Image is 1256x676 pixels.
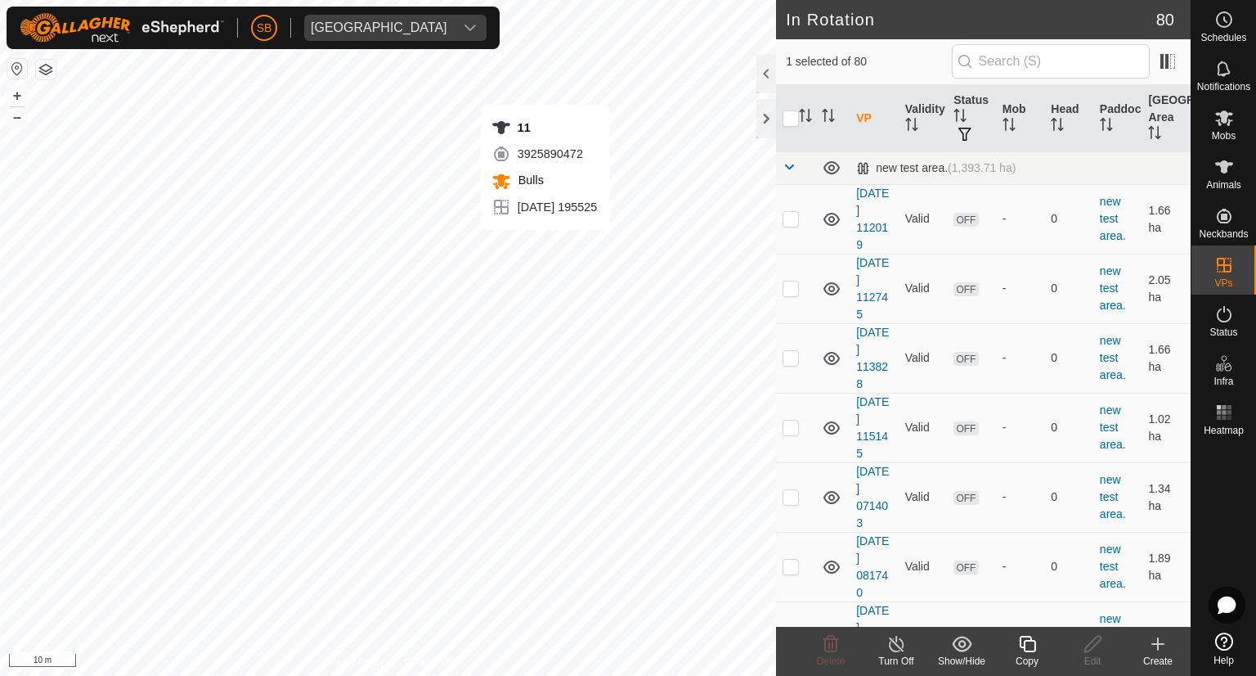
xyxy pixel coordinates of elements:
a: [DATE] 081740 [856,534,889,599]
td: 1.34 ha [1142,462,1191,532]
a: Help [1191,626,1256,672]
span: OFF [953,282,978,296]
button: Reset Map [7,59,27,79]
span: Help [1213,656,1234,665]
a: [DATE] 082343 [856,604,889,669]
img: Gallagher Logo [20,13,224,43]
td: 1.66 ha [1142,323,1191,393]
button: – [7,107,27,127]
span: OFF [953,491,978,505]
td: 2.05 ha [1142,254,1191,323]
a: [DATE] 112019 [856,187,889,251]
h2: In Rotation [786,10,1156,29]
div: - [1003,280,1038,297]
th: Status [947,85,996,152]
p-sorticon: Activate to sort [1003,120,1016,133]
a: [DATE] 112745 [856,256,889,321]
th: Head [1044,85,1093,152]
div: Create [1125,654,1191,669]
a: new test area. [1100,473,1126,521]
td: Valid [899,393,948,462]
span: OFF [953,213,978,227]
td: 2.5 ha [1142,602,1191,671]
button: Map Layers [36,60,56,79]
span: OFF [953,561,978,575]
td: 0 [1044,323,1093,393]
th: [GEOGRAPHIC_DATA] Area [1142,85,1191,152]
div: new test area. [856,161,1016,175]
span: OFF [953,421,978,435]
p-sorticon: Activate to sort [1100,120,1113,133]
td: Valid [899,254,948,323]
a: [DATE] 113828 [856,326,889,390]
div: 11 [491,118,597,137]
p-sorticon: Activate to sort [1148,128,1161,142]
span: Status [1209,327,1237,337]
td: Valid [899,602,948,671]
td: 1.02 ha [1142,393,1191,462]
span: Tangihanga station [304,15,454,41]
span: OFF [953,352,978,366]
div: Edit [1060,654,1125,669]
p-sorticon: Activate to sort [1051,120,1064,133]
th: Mob [996,85,1045,152]
div: Show/Hide [929,654,994,669]
td: 0 [1044,254,1093,323]
td: 0 [1044,532,1093,602]
div: [GEOGRAPHIC_DATA] [311,21,447,34]
p-sorticon: Activate to sort [905,120,918,133]
a: new test area. [1100,264,1126,312]
a: Privacy Policy [324,655,385,669]
td: 1.89 ha [1142,532,1191,602]
p-sorticon: Activate to sort [799,111,812,124]
div: - [1003,349,1038,367]
a: new test area. [1100,543,1126,590]
div: dropdown trigger [454,15,487,41]
span: 1 selected of 80 [786,53,951,70]
td: 0 [1044,602,1093,671]
th: Paddock [1093,85,1142,152]
input: Search (S) [952,44,1150,79]
span: Schedules [1200,33,1246,43]
span: Heatmap [1204,426,1244,435]
td: 0 [1044,462,1093,532]
div: Copy [994,654,1060,669]
span: SB [257,20,272,37]
span: Neckbands [1199,229,1248,239]
td: 0 [1044,184,1093,254]
a: new test area. [1100,334,1126,381]
div: - [1003,489,1038,506]
a: new test area. [1100,403,1126,451]
p-sorticon: Activate to sort [822,111,835,124]
a: new test area. [1100,195,1126,242]
th: Validity [899,85,948,152]
div: [DATE] 195525 [491,197,597,217]
span: Infra [1213,376,1233,386]
td: Valid [899,323,948,393]
div: - [1003,210,1038,228]
p-sorticon: Activate to sort [953,111,967,124]
div: Turn Off [863,654,929,669]
span: (1,393.71 ha) [948,161,1016,174]
a: [DATE] 071403 [856,465,889,530]
span: Notifications [1197,82,1250,92]
span: Delete [817,656,846,667]
a: Contact Us [404,655,452,669]
td: 1.66 ha [1142,184,1191,254]
span: 80 [1156,7,1174,32]
td: 0 [1044,393,1093,462]
div: 3925890472 [491,144,597,164]
td: Valid [899,462,948,532]
span: Mobs [1212,131,1236,141]
span: Animals [1206,180,1241,190]
a: [DATE] 115145 [856,395,889,460]
span: Bulls [514,174,544,187]
td: Valid [899,184,948,254]
td: Valid [899,532,948,602]
span: VPs [1214,278,1232,288]
div: - [1003,419,1038,436]
th: VP [850,85,899,152]
div: - [1003,558,1038,575]
a: new test area. [1100,612,1126,660]
button: + [7,86,27,106]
